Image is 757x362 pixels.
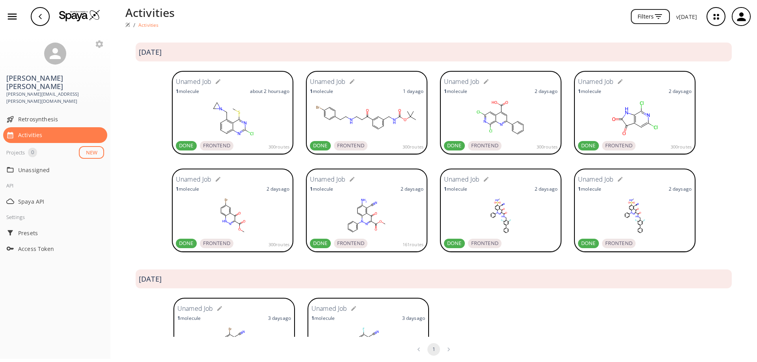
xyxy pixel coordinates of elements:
[125,4,175,21] p: Activities
[444,186,447,192] strong: 1
[3,225,107,241] div: Presets
[139,275,162,283] h3: [DATE]
[268,143,289,150] span: 300 routes
[334,142,367,150] span: FRONTEND
[133,21,135,29] li: /
[172,71,293,156] a: Unamed Job1moleculeabout 2 hoursagoDONEFRONTEND300routes
[59,9,100,21] img: Logo Spaya
[176,88,179,95] strong: 1
[3,127,107,143] div: Activities
[176,196,289,236] svg: O=C(OC)C1=NNC(C=CC(Br)=C2)=C2C1=O
[311,315,314,321] strong: 1
[444,88,467,95] p: molecule
[578,175,614,185] h6: Unamed Job
[6,91,104,105] span: [PERSON_NAME][EMAIL_ADDRESS][PERSON_NAME][DOMAIN_NAME]
[177,315,201,321] p: molecule
[125,22,130,27] img: Spaya logo
[402,315,425,321] p: 3 days ago
[268,241,289,248] span: 300 routes
[267,186,289,192] p: 2 days ago
[200,239,233,247] span: FRONTEND
[176,77,212,87] h6: Unamed Job
[669,186,692,192] p: 2 days ago
[403,143,423,150] span: 300 routes
[18,115,104,123] span: Retrosynthesis
[310,98,423,138] svg: O=C(CCNCCC1=CC=C(Br)C=C1)C2=CC=CC(CNC(OC(C)(C)C)=O)=C2
[176,239,197,247] span: DONE
[535,88,557,95] p: 2 days ago
[310,196,423,236] svg: O=C(OC)C(C(C1=C2C=CC(N)=C1C#N)=O)=NN2C3=CC=CC=C3
[310,77,346,87] h6: Unamed Job
[631,9,670,24] button: Filters
[79,146,104,159] button: NEW
[3,193,107,209] div: Spaya API
[669,88,692,95] p: 2 days ago
[403,241,423,248] span: 161 routes
[138,22,159,28] p: Activities
[310,186,313,192] strong: 1
[18,166,104,174] span: Unassigned
[440,71,561,156] a: Unamed Job1molecule2 daysagoDONEFRONTEND300routes
[176,186,199,192] p: molecule
[468,239,502,247] span: FRONTEND
[172,169,293,254] a: Unamed Job1molecule2 daysagoDONEFRONTEND300routes
[574,169,695,254] a: Unamed Job1molecule2 daysagoDONEFRONTEND
[602,142,636,150] span: FRONTEND
[671,143,692,150] span: 300 routes
[444,98,557,138] svg: O=C(O)C1=CC(C2=CC=CC=C2)=NC3=C(N=C(C=C13)Cl)Cl
[578,196,692,236] svg: O=C(NCC1=C(C=C(C2=CC=CC=C2)C=C1F)F)C(C(C3=C4C=CC(S(NC)(=O)=O)=C3C#N)=O)=NN4C5=CC=CC=C5
[250,88,289,95] p: about 2 hours ago
[18,245,104,253] span: Access Token
[578,186,581,192] strong: 1
[444,77,480,87] h6: Unamed Job
[334,239,367,247] span: FRONTEND
[18,197,104,206] span: Spaya API
[537,143,557,150] span: 300 routes
[6,148,25,157] div: Projects
[139,48,162,56] h3: [DATE]
[310,175,346,185] h6: Unamed Job
[310,142,331,150] span: DONE
[176,98,289,138] svg: ClC1=NC2=CC=CC(CN3CC3)=C2C(SC)=N1
[578,88,581,95] strong: 1
[310,186,333,192] p: molecule
[578,98,692,138] svg: ClC1=C(NC(C2=O)=O)C2=CC(Cl)=N1
[3,241,107,256] div: Access Token
[311,315,335,321] p: molecule
[602,239,636,247] span: FRONTEND
[176,186,179,192] strong: 1
[311,304,347,314] h6: Unamed Job
[176,142,197,150] span: DONE
[176,175,212,185] h6: Unamed Job
[200,142,233,150] span: FRONTEND
[411,343,456,356] nav: pagination navigation
[176,88,199,95] p: molecule
[310,88,313,95] strong: 1
[306,71,427,156] a: Unamed Job1molecule1 dayagoDONEFRONTEND300routes
[401,186,423,192] p: 2 days ago
[6,74,104,91] h3: [PERSON_NAME] [PERSON_NAME]
[177,315,180,321] strong: 1
[444,175,480,185] h6: Unamed Job
[444,196,557,236] svg: O=C(NCC1=C(C=C(C2=CC=CC=C2)C=C1F)F)C(C(C3=C4C=CC(S(NC)(=O)=O)=C3C#N)=O)=NN4C5=CC=CC=C5
[268,315,291,321] p: 3 days ago
[310,239,331,247] span: DONE
[427,343,440,356] button: page 1
[440,169,561,254] a: Unamed Job1molecule2 daysagoDONEFRONTEND
[578,186,601,192] p: molecule
[403,88,423,95] p: 1 day ago
[444,142,465,150] span: DONE
[578,142,599,150] span: DONE
[3,111,107,127] div: Retrosynthesis
[676,13,697,21] p: v [DATE]
[578,88,601,95] p: molecule
[444,239,465,247] span: DONE
[444,88,447,95] strong: 1
[444,186,467,192] p: molecule
[578,239,599,247] span: DONE
[574,71,695,156] a: Unamed Job1molecule2 daysagoDONEFRONTEND300routes
[28,149,37,156] span: 0
[535,186,557,192] p: 2 days ago
[310,88,333,95] p: molecule
[177,304,213,314] h6: Unamed Job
